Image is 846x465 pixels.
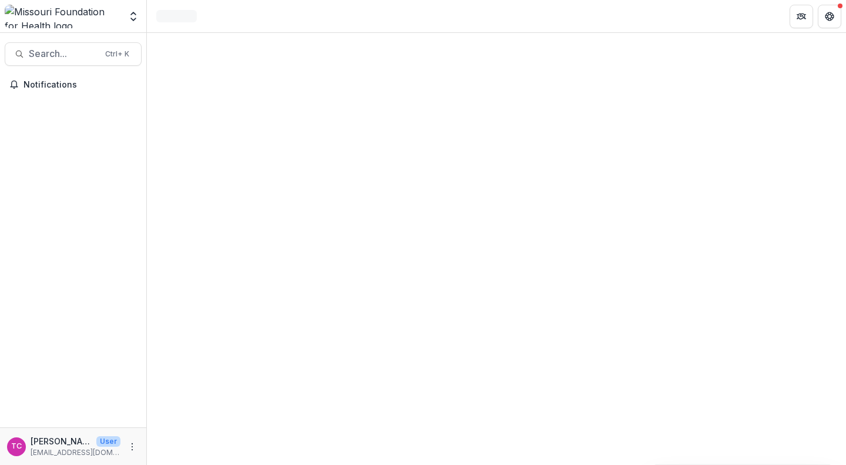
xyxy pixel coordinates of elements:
[125,5,142,28] button: Open entity switcher
[31,435,92,447] p: [PERSON_NAME]
[96,436,120,447] p: User
[152,8,202,25] nav: breadcrumb
[103,48,132,61] div: Ctrl + K
[5,5,120,28] img: Missouri Foundation for Health logo
[818,5,841,28] button: Get Help
[31,447,120,458] p: [EMAIL_ADDRESS][DOMAIN_NAME]
[29,48,98,59] span: Search...
[11,443,22,450] div: Tori Cope
[790,5,813,28] button: Partners
[125,440,139,454] button: More
[5,42,142,66] button: Search...
[23,80,137,90] span: Notifications
[5,75,142,94] button: Notifications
